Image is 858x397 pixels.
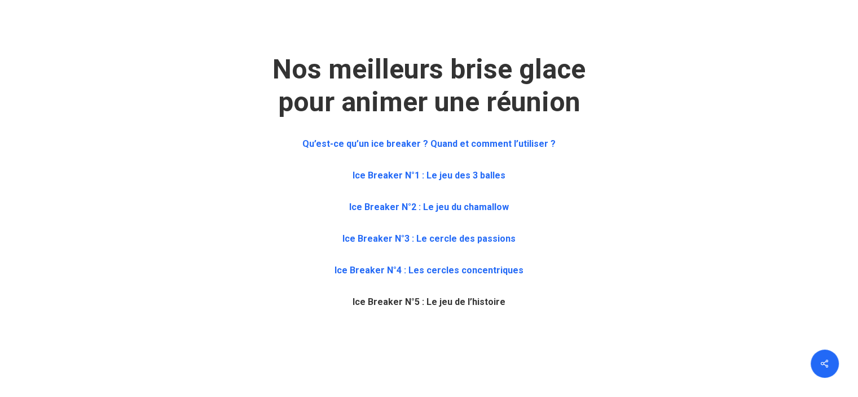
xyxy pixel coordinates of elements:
[335,265,523,276] a: Ice Breaker N°4 : Les cercles concentriques
[342,233,516,244] a: Ice Breaker N°3 : Le cercle des passions
[353,170,505,181] a: Ice Breaker N°1 : Le jeu des 3 balles
[353,296,505,307] a: Ice Breaker N°5 : Le jeu de l’histoire
[243,53,615,119] h2: Nos meilleurs brise glace pour animer une réunion
[302,138,556,149] a: Qu’est-ce qu’un ice breaker ? Quand et comment l’utiliser ?
[349,202,509,212] a: Ice Breaker N°2 : Le jeu du chamallow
